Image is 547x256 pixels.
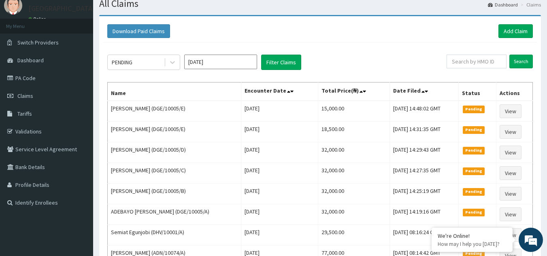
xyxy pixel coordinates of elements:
[108,225,241,245] td: Semiat Egunjobi (DHV/10001/A)
[447,55,507,68] input: Search by HMO ID
[241,163,318,184] td: [DATE]
[463,167,485,175] span: Pending
[108,122,241,142] td: [PERSON_NAME] (DGE/10005/E)
[108,163,241,184] td: [PERSON_NAME] (DGE/10005/C)
[458,83,496,101] th: Status
[318,142,389,163] td: 32,000.00
[318,204,389,225] td: 32,000.00
[318,122,389,142] td: 18,500.00
[463,147,485,154] span: Pending
[389,122,458,142] td: [DATE] 14:31:35 GMT
[318,163,389,184] td: 32,000.00
[241,83,318,101] th: Encounter Date
[500,166,521,180] a: View
[17,39,59,46] span: Switch Providers
[108,184,241,204] td: [PERSON_NAME] (DGE/10005/B)
[500,125,521,139] a: View
[389,225,458,245] td: [DATE] 08:16:24 GMT
[463,126,485,133] span: Pending
[500,104,521,118] a: View
[318,184,389,204] td: 32,000.00
[47,76,112,158] span: We're online!
[519,1,541,8] li: Claims
[261,55,301,70] button: Filter Claims
[17,110,32,117] span: Tariffs
[318,101,389,122] td: 15,000.00
[318,83,389,101] th: Total Price(₦)
[318,225,389,245] td: 29,500.00
[389,204,458,225] td: [DATE] 14:19:16 GMT
[107,24,170,38] button: Download Paid Claims
[463,106,485,113] span: Pending
[241,204,318,225] td: [DATE]
[389,101,458,122] td: [DATE] 14:48:02 GMT
[241,122,318,142] td: [DATE]
[463,209,485,216] span: Pending
[17,92,33,99] span: Claims
[28,16,48,22] a: Online
[133,4,152,23] div: Minimize live chat window
[509,55,533,68] input: Search
[241,184,318,204] td: [DATE]
[108,142,241,163] td: [PERSON_NAME] (DGE/10005/D)
[241,101,318,122] td: [DATE]
[4,170,154,199] textarea: Type your message and hit 'Enter'
[17,57,44,64] span: Dashboard
[15,40,33,61] img: d_794563401_company_1708531726252_794563401
[496,83,532,101] th: Actions
[389,83,458,101] th: Date Filed
[389,184,458,204] td: [DATE] 14:25:19 GMT
[498,24,533,38] a: Add Claim
[500,207,521,221] a: View
[184,55,257,69] input: Select Month and Year
[112,58,132,66] div: PENDING
[28,5,95,12] p: [GEOGRAPHIC_DATA]
[438,241,507,248] p: How may I help you today?
[108,101,241,122] td: [PERSON_NAME] (DGE/10005/E)
[389,142,458,163] td: [DATE] 14:29:43 GMT
[42,45,136,56] div: Chat with us now
[488,1,518,8] a: Dashboard
[241,142,318,163] td: [DATE]
[108,204,241,225] td: ADEBAYO [PERSON_NAME] (DGE/10005/A)
[500,146,521,159] a: View
[389,163,458,184] td: [DATE] 14:27:35 GMT
[108,83,241,101] th: Name
[500,187,521,201] a: View
[438,232,507,239] div: We're Online!
[241,225,318,245] td: [DATE]
[463,188,485,195] span: Pending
